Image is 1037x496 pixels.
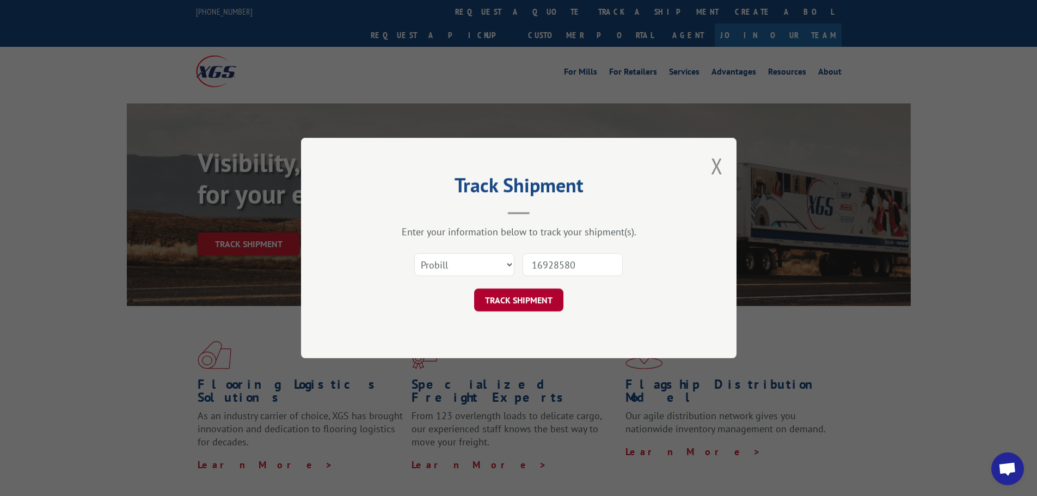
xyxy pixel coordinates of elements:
button: Close modal [711,151,723,180]
input: Number(s) [523,253,623,276]
div: Enter your information below to track your shipment(s). [355,225,682,238]
h2: Track Shipment [355,177,682,198]
button: TRACK SHIPMENT [474,289,563,311]
div: Open chat [991,452,1024,485]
